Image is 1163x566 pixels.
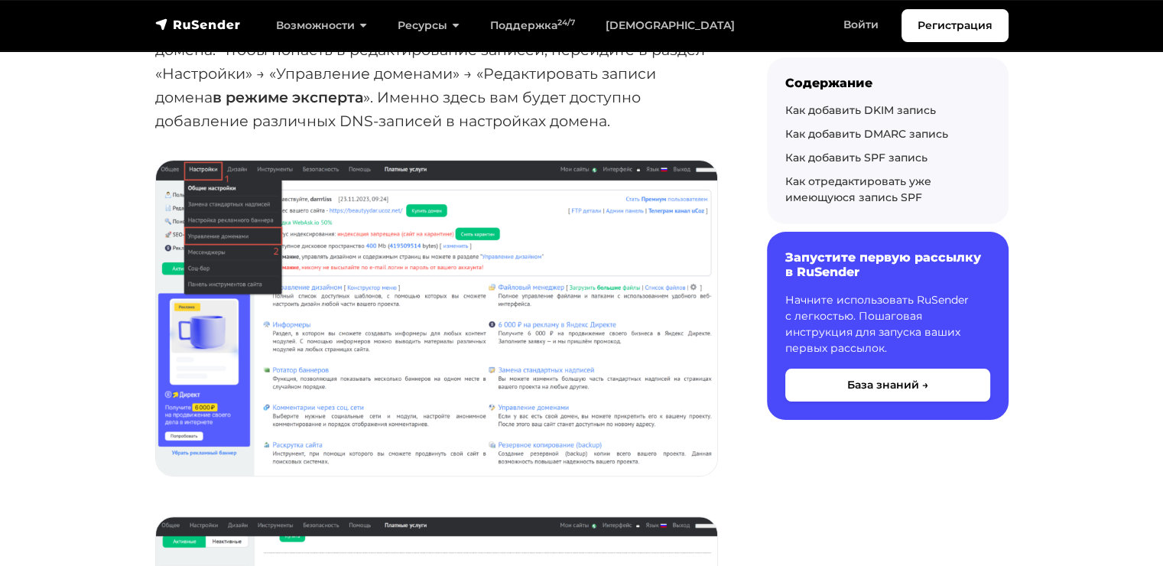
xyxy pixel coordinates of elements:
[785,151,927,164] a: Как добавить SPF запись
[767,232,1009,419] a: Запустите первую рассылку в RuSender Начните использовать RuSender с легкостью. Пошаговая инструк...
[785,292,990,356] p: Начните использовать RuSender с легкостью. Пошаговая инструкция для запуска ваших первых рассылок.
[557,18,575,28] sup: 24/7
[785,127,948,141] a: Как добавить DMARC запись
[590,10,750,41] a: [DEMOGRAPHIC_DATA]
[382,10,475,41] a: Ресурсы
[828,9,894,41] a: Войти
[475,10,590,41] a: Поддержка24/7
[785,250,990,279] h6: Запустите первую рассылку в RuSender
[785,369,990,402] button: База знаний →
[155,17,241,32] img: RuSender
[213,88,363,106] strong: в режиме эксперта
[901,9,1009,42] a: Регистрация
[785,174,931,204] a: Как отредактировать уже имеющуюся запись SPF
[156,161,717,475] img: Управление доменами uCoz
[785,76,990,90] div: Содержание
[785,103,936,117] a: Как добавить DKIM запись
[261,10,382,41] a: Возможности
